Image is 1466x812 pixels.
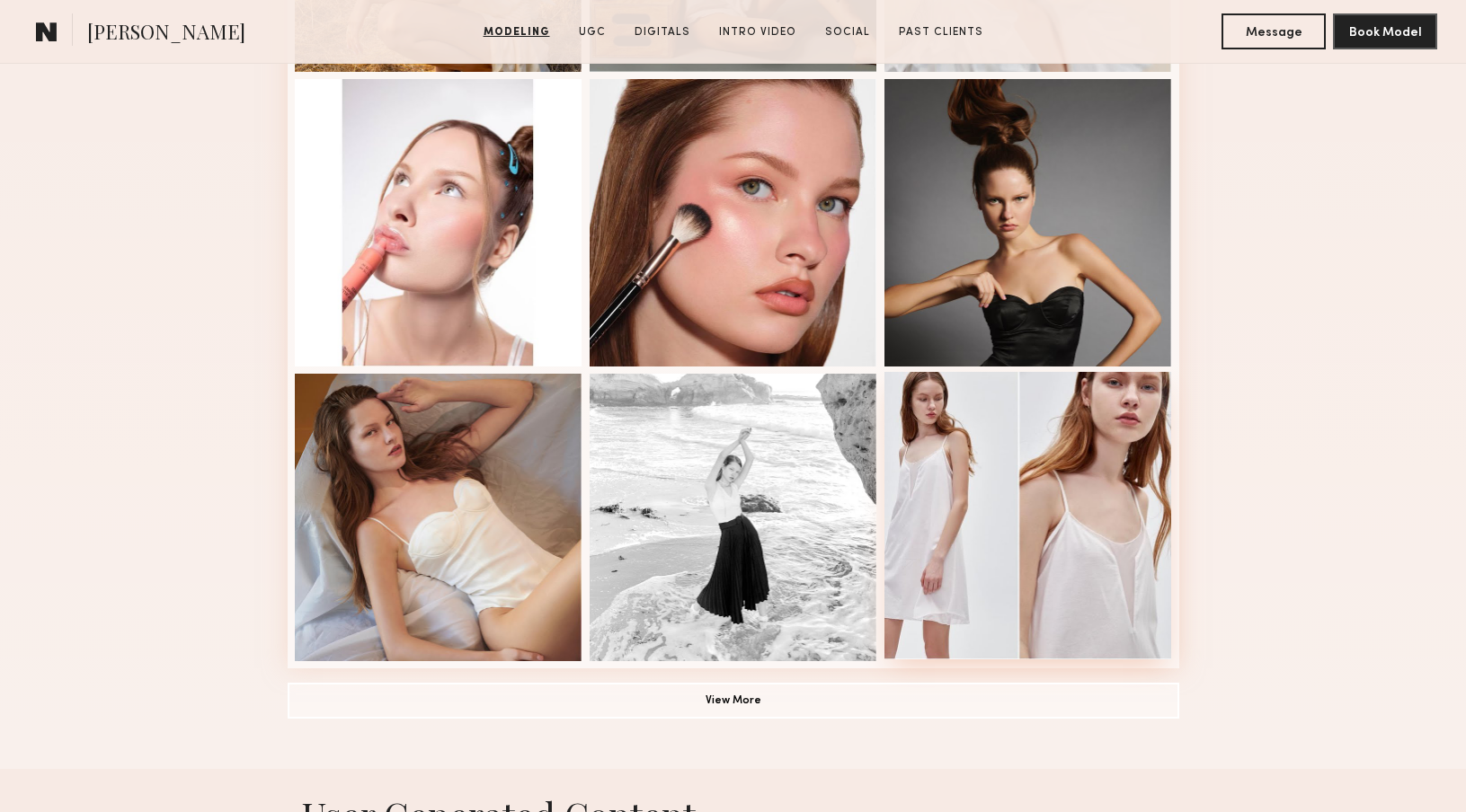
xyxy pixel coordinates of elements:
[1222,13,1326,49] button: Message
[818,24,877,40] a: Social
[712,24,804,40] a: Intro Video
[1333,23,1437,39] a: Book Model
[476,24,557,40] a: Modeling
[288,683,1179,719] button: View More
[87,18,245,49] span: [PERSON_NAME]
[572,24,613,40] a: UGC
[892,24,991,40] a: Past Clients
[1333,13,1437,49] button: Book Model
[627,24,697,40] a: Digitals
